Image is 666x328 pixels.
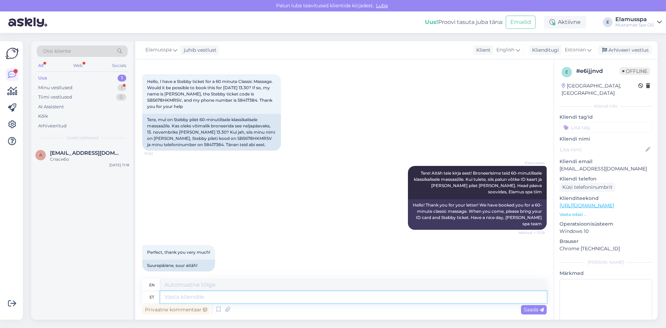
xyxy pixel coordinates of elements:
p: Märkmed [560,270,652,277]
p: Brauser [560,238,652,245]
p: Kliendi telefon [560,175,652,183]
div: All [37,61,45,70]
span: Nähtud ✓ 11:29 [519,230,545,235]
a: [URL][DOMAIN_NAME] [560,202,614,209]
p: Windows 10 [560,228,652,235]
span: 10:52 [144,151,170,156]
div: Proovi tasuta juba täna: [425,18,503,26]
div: Mustamäe Spa OÜ [615,22,654,28]
div: Arhiveeritud [38,123,67,129]
div: # e6ijjnvd [576,67,620,75]
span: Hello, I have a Stebby ticket for a 60 minute Classic Massage. Would it be possible to book this ... [147,79,274,109]
span: Offline [620,67,650,75]
div: Спасибо [50,156,129,162]
span: Estonian [565,46,586,54]
div: 1 [118,75,126,82]
div: Socials [111,61,128,70]
div: [GEOGRAPHIC_DATA], [GEOGRAPHIC_DATA] [562,82,638,97]
p: Chrome [TECHNICAL_ID] [560,245,652,252]
span: English [496,46,514,54]
div: Kõik [38,113,48,120]
input: Lisa nimi [560,146,644,153]
div: AI Assistent [38,103,64,110]
span: a [39,152,42,158]
div: juhib vestlust [181,47,216,54]
div: en [149,279,155,291]
div: Minu vestlused [38,84,72,91]
span: Saada [524,306,544,313]
span: 11:31 [144,272,170,277]
span: Uued vestlused [66,135,99,141]
div: 0 [116,94,126,101]
p: [EMAIL_ADDRESS][DOMAIN_NAME] [560,165,652,173]
div: Privaatne kommentaar [142,305,210,314]
div: Tere, mul on Stebby pilet 60-minutilisele klassikalisele massaažile. Kas oleks võimalik broneerid... [142,114,281,151]
div: Klient [473,47,490,54]
img: Askly Logo [6,47,19,60]
div: Küsi telefoninumbrit [560,183,615,192]
div: Hello! Thank you for your letter! We have booked you for a 60-minute classic massage. When you co... [408,199,547,230]
span: Otsi kliente [43,48,71,55]
div: [PERSON_NAME] [560,259,652,266]
input: Lisa tag [560,122,652,133]
div: Uus [38,75,47,82]
p: Kliendi nimi [560,135,652,143]
div: Suurepärane, suur aitäh! [142,260,215,271]
button: Emailid [506,16,536,29]
div: Tiimi vestlused [38,94,72,101]
span: Perfect, thank you very much! [147,250,210,255]
div: Arhiveeri vestlus [598,45,651,55]
div: Kliendi info [560,103,652,109]
a: ElamusspaMustamäe Spa OÜ [615,17,662,28]
div: Aktiivne [544,16,586,28]
span: Elamusspa [145,46,172,54]
div: et [150,291,154,303]
div: Elamusspa [615,17,654,22]
p: Klienditeekond [560,195,652,202]
span: ariford.60@gmail.com [50,150,122,156]
p: Vaata edasi ... [560,211,652,218]
p: Kliendi email [560,158,652,165]
div: E [603,17,613,27]
div: Web [72,61,84,70]
p: Kliendi tag'id [560,113,652,121]
div: Klienditugi [529,47,559,54]
span: Elamusspa [519,160,545,166]
p: Operatsioonisüsteem [560,220,652,228]
span: e [565,69,568,75]
div: 1 [118,84,126,91]
b: Uus! [425,19,438,25]
span: Luba [374,2,390,9]
span: Tere! Aitäh teie kirja eest! Broneerisime teid 60-minutilisele klassikalisele massaažile. Kui tul... [414,170,543,194]
div: [DATE] 11:18 [109,162,129,168]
